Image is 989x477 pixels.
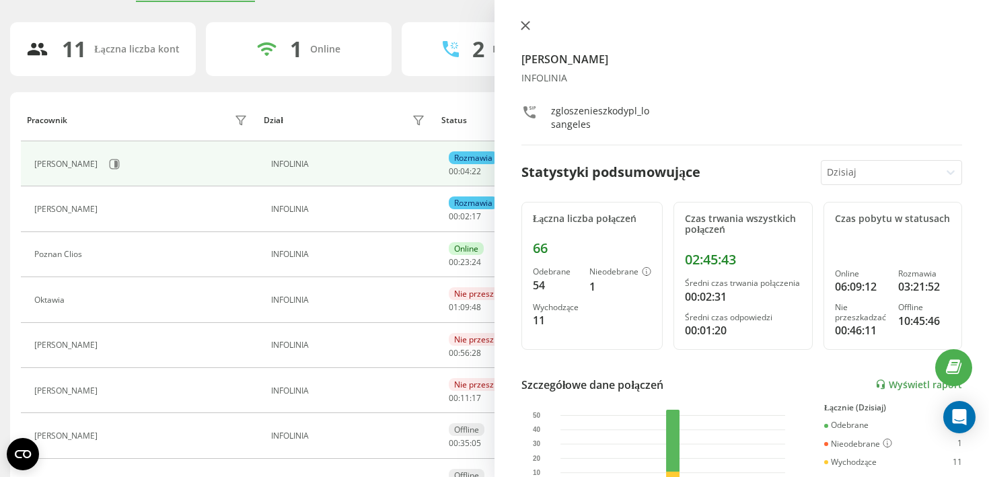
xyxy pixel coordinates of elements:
[34,340,101,350] div: [PERSON_NAME]
[460,437,470,449] span: 35
[835,303,887,322] div: Nie przeszkadzać
[492,44,546,55] div: Rozmawiają
[533,240,651,256] div: 66
[472,211,481,222] span: 17
[898,303,951,312] div: Offline
[449,378,525,391] div: Nie przeszkadzać
[449,437,458,449] span: 00
[533,455,541,462] text: 20
[271,205,428,214] div: INFOLINIA
[824,403,962,412] div: Łącznie (Dzisiaj)
[449,242,484,255] div: Online
[449,196,498,209] div: Rozmawia
[824,420,869,430] div: Odebrane
[824,439,892,449] div: Nieodebrane
[472,166,481,177] span: 22
[521,73,962,84] div: INFOLINIA
[271,295,428,305] div: INFOLINIA
[685,213,801,236] div: Czas trwania wszystkich połączeń
[521,51,962,67] h4: [PERSON_NAME]
[449,394,481,403] div: : :
[472,392,481,404] span: 17
[533,312,579,328] div: 11
[957,439,962,449] div: 1
[290,36,302,62] div: 1
[685,313,801,322] div: Średni czas odpowiedzi
[533,277,579,293] div: 54
[835,213,951,225] div: Czas pobytu w statusach
[685,289,801,305] div: 00:02:31
[533,469,541,476] text: 10
[34,159,101,169] div: [PERSON_NAME]
[533,267,579,277] div: Odebrane
[27,116,67,125] div: Pracownik
[685,252,801,268] div: 02:45:43
[589,279,651,295] div: 1
[264,116,283,125] div: Dział
[460,392,470,404] span: 11
[449,348,481,358] div: : :
[898,313,951,329] div: 10:45:46
[449,333,525,346] div: Nie przeszkadzać
[7,438,39,470] button: Open CMP widget
[533,426,541,433] text: 40
[449,439,481,448] div: : :
[521,162,700,182] div: Statystyki podsumowujące
[472,301,481,313] span: 48
[460,301,470,313] span: 09
[533,303,579,312] div: Wychodzące
[449,212,481,221] div: : :
[835,279,887,295] div: 06:09:12
[685,322,801,338] div: 00:01:20
[875,379,962,390] a: Wyświetl raport
[460,256,470,268] span: 23
[34,205,101,214] div: [PERSON_NAME]
[533,440,541,447] text: 30
[310,44,340,55] div: Online
[34,386,101,396] div: [PERSON_NAME]
[449,287,525,300] div: Nie przeszkadzać
[449,347,458,359] span: 00
[34,250,85,259] div: Poznan Clios
[449,151,498,164] div: Rozmawia
[271,159,428,169] div: INFOLINIA
[533,213,651,225] div: Łączna liczba połączeń
[62,36,86,62] div: 11
[835,322,887,338] div: 00:46:11
[472,437,481,449] span: 05
[943,401,976,433] div: Open Intercom Messenger
[472,36,484,62] div: 2
[953,457,962,467] div: 11
[533,412,541,419] text: 50
[589,267,651,278] div: Nieodebrane
[460,347,470,359] span: 56
[521,377,663,393] div: Szczegółowe dane połączeń
[460,166,470,177] span: 04
[271,340,428,350] div: INFOLINIA
[271,386,428,396] div: INFOLINIA
[449,211,458,222] span: 00
[449,423,484,436] div: Offline
[898,269,951,279] div: Rozmawia
[460,211,470,222] span: 02
[449,301,458,313] span: 01
[835,269,887,279] div: Online
[449,256,458,268] span: 00
[449,167,481,176] div: : :
[551,104,651,131] div: zgloszenieszkodypl_losangeles
[898,279,951,295] div: 03:21:52
[472,347,481,359] span: 28
[94,44,179,55] div: Łączna liczba kont
[449,258,481,267] div: : :
[449,166,458,177] span: 00
[449,392,458,404] span: 00
[271,431,428,441] div: INFOLINIA
[824,457,877,467] div: Wychodzące
[271,250,428,259] div: INFOLINIA
[441,116,467,125] div: Status
[34,431,101,441] div: [PERSON_NAME]
[449,303,481,312] div: : :
[472,256,481,268] span: 24
[34,295,68,305] div: Oktawia
[685,279,801,288] div: Średni czas trwania połączenia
